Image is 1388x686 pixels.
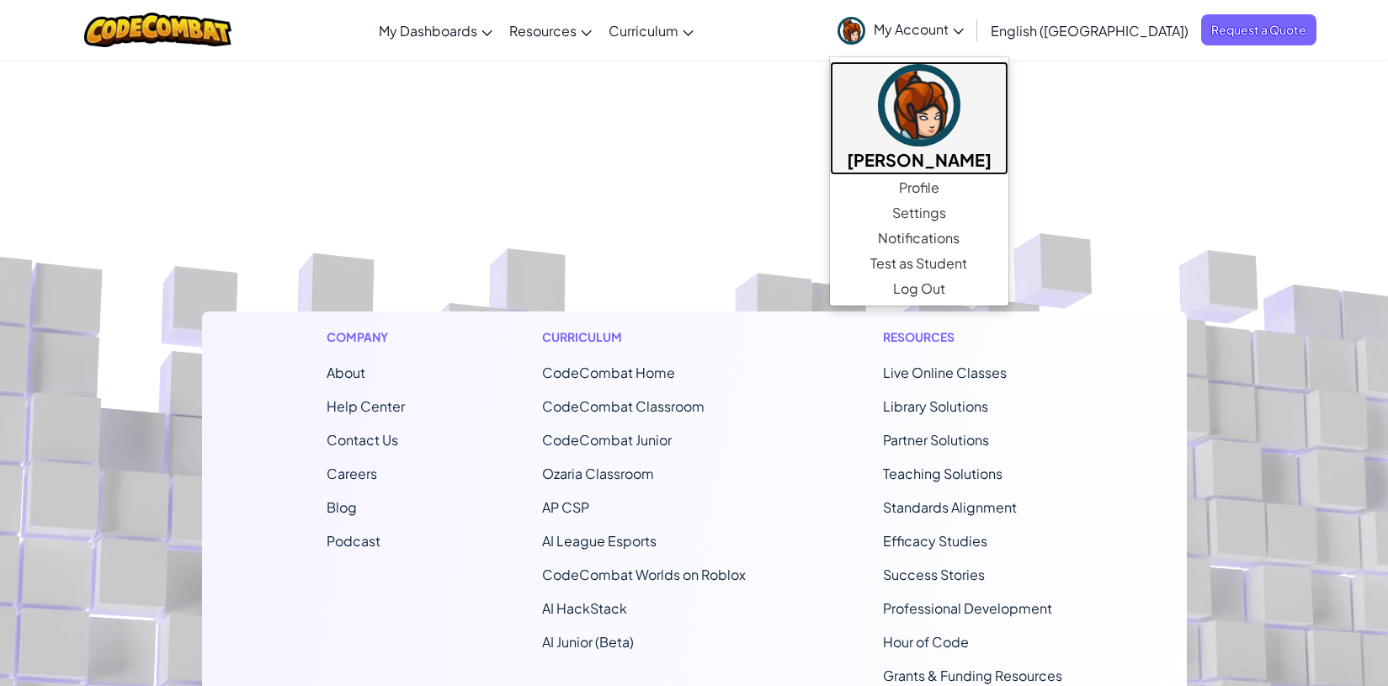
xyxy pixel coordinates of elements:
[327,465,377,482] a: Careers
[874,20,964,38] span: My Account
[379,22,477,40] span: My Dashboards
[830,251,1008,276] a: Test as Student
[370,8,501,53] a: My Dashboards
[501,8,600,53] a: Resources
[542,328,746,346] h1: Curriculum
[600,8,702,53] a: Curriculum
[878,228,960,248] span: Notifications
[327,397,405,415] a: Help Center
[883,364,1007,381] a: Live Online Classes
[838,17,865,45] img: avatar
[542,465,654,482] a: Ozaria Classroom
[883,667,1062,684] a: Grants & Funding Resources
[509,22,577,40] span: Resources
[542,431,672,449] a: CodeCombat Junior
[878,64,960,146] img: avatar
[883,465,1002,482] a: Teaching Solutions
[542,633,634,651] a: AI Junior (Beta)
[830,226,1008,251] a: Notifications
[327,431,398,449] span: Contact Us
[991,22,1189,40] span: English ([GEOGRAPHIC_DATA])
[327,328,405,346] h1: Company
[883,397,988,415] a: Library Solutions
[830,276,1008,301] a: Log Out
[883,633,969,651] a: Hour of Code
[327,498,357,516] a: Blog
[982,8,1197,53] a: English ([GEOGRAPHIC_DATA])
[327,364,365,381] a: About
[542,532,657,550] a: AI League Esports
[883,532,987,550] a: Efficacy Studies
[830,175,1008,200] a: Profile
[883,431,989,449] a: Partner Solutions
[1201,14,1316,45] a: Request a Quote
[830,61,1008,175] a: [PERSON_NAME]
[542,566,746,583] a: CodeCombat Worlds on Roblox
[829,3,972,56] a: My Account
[883,498,1017,516] a: Standards Alignment
[84,13,231,47] img: CodeCombat logo
[883,566,985,583] a: Success Stories
[542,498,589,516] a: AP CSP
[609,22,678,40] span: Curriculum
[542,397,705,415] a: CodeCombat Classroom
[542,364,675,381] span: CodeCombat Home
[542,599,627,617] a: AI HackStack
[327,532,380,550] a: Podcast
[830,200,1008,226] a: Settings
[883,328,1062,346] h1: Resources
[847,146,992,173] h5: [PERSON_NAME]
[883,599,1052,617] a: Professional Development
